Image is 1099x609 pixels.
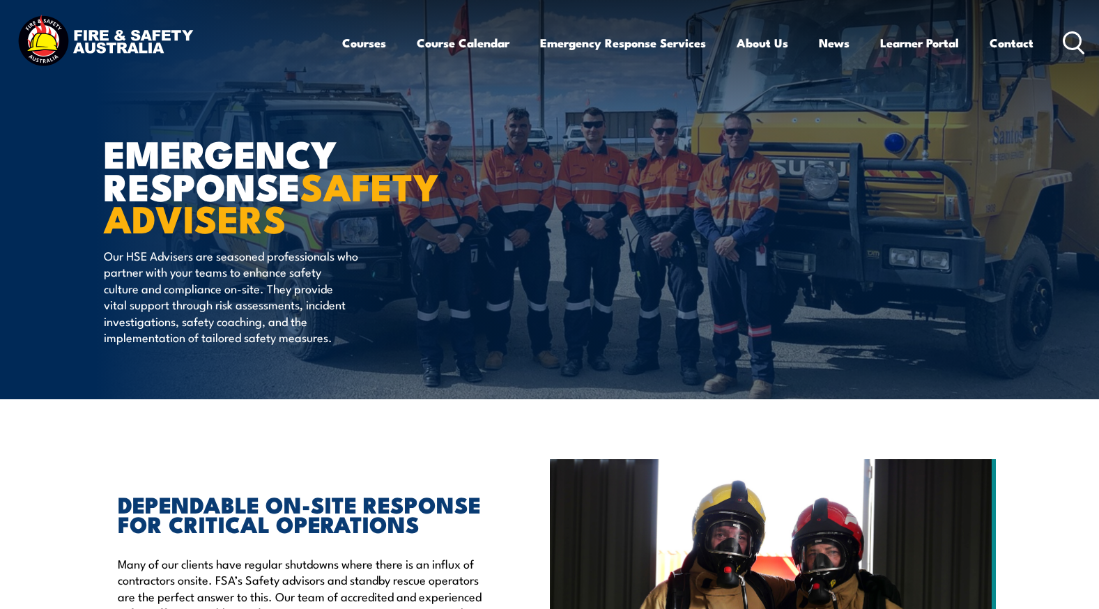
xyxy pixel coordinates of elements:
p: Our HSE Advisers are seasoned professionals who partner with your teams to enhance safety culture... [104,247,358,345]
a: News [819,24,850,61]
a: Courses [342,24,386,61]
a: Emergency Response Services [540,24,706,61]
a: Contact [990,24,1033,61]
a: About Us [737,24,788,61]
h2: DEPENDABLE ON-SITE RESPONSE FOR CRITICAL OPERATIONS [118,494,486,533]
a: Course Calendar [417,24,509,61]
h1: EMERGENCY RESPONSE [104,137,448,234]
strong: SAFETY ADVISERS [104,156,438,247]
a: Learner Portal [880,24,959,61]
